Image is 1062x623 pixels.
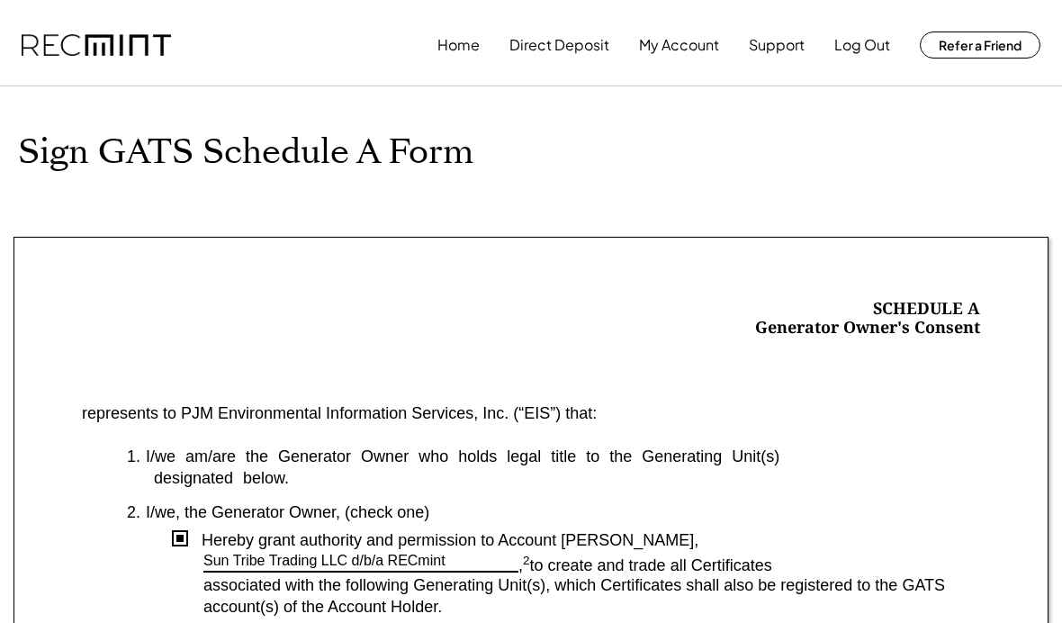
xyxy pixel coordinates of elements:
[127,468,980,489] div: designated below.
[203,575,980,618] div: associated with the following Generating Unit(s), which Certificates shall also be registered to ...
[18,131,1044,174] h1: Sign GATS Schedule A Form
[920,32,1040,59] button: Refer a Friend
[518,556,530,576] div: ,
[509,27,609,63] button: Direct Deposit
[639,27,719,63] button: My Account
[530,556,980,576] div: to create and trade all Certificates
[146,502,980,523] div: I/we, the Generator Owner, (check one)
[127,447,140,467] div: 1.
[22,34,171,57] img: recmint-logotype%403x.png
[834,27,890,63] button: Log Out
[749,27,805,63] button: Support
[203,552,445,571] div: Sun Tribe Trading LLC d/b/a RECmint
[82,403,597,424] div: represents to PJM Environmental Information Services, Inc. (“EIS”) that:
[127,502,140,523] div: 2.
[437,27,480,63] button: Home
[188,530,980,551] div: Hereby grant authority and permission to Account [PERSON_NAME],
[523,554,530,567] sup: 2
[82,283,284,356] img: yH5BAEAAAAALAAAAAABAAEAAAIBRAA7
[755,299,980,339] div: SCHEDULE A Generator Owner's Consent
[146,447,980,467] div: I/we am/are the Generator Owner who holds legal title to the Generating Unit(s)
